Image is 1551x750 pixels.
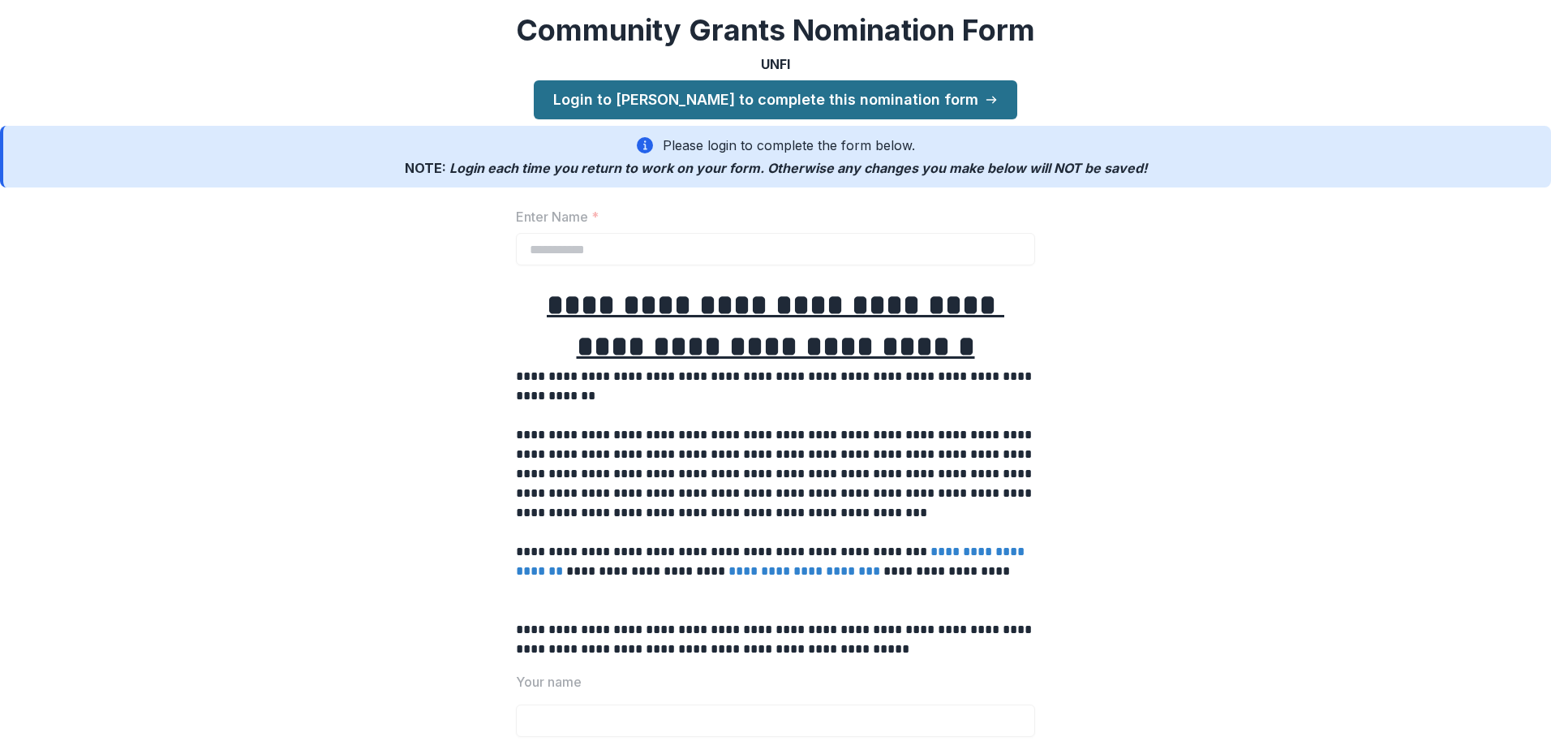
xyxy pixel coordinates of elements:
p: Please login to complete the form below. [663,136,915,155]
span: NOT [1054,160,1081,176]
p: UNFI [761,54,790,74]
p: Your name [516,672,582,692]
span: Login each time you return to work on your form. Otherwise any changes you make below will be saved! [449,160,1147,176]
h2: Community Grants Nomination Form [516,13,1035,48]
label: Enter Name [516,207,1025,226]
p: NOTE: [405,158,1147,178]
a: Login to [PERSON_NAME] to complete this nomination form [534,80,1017,119]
